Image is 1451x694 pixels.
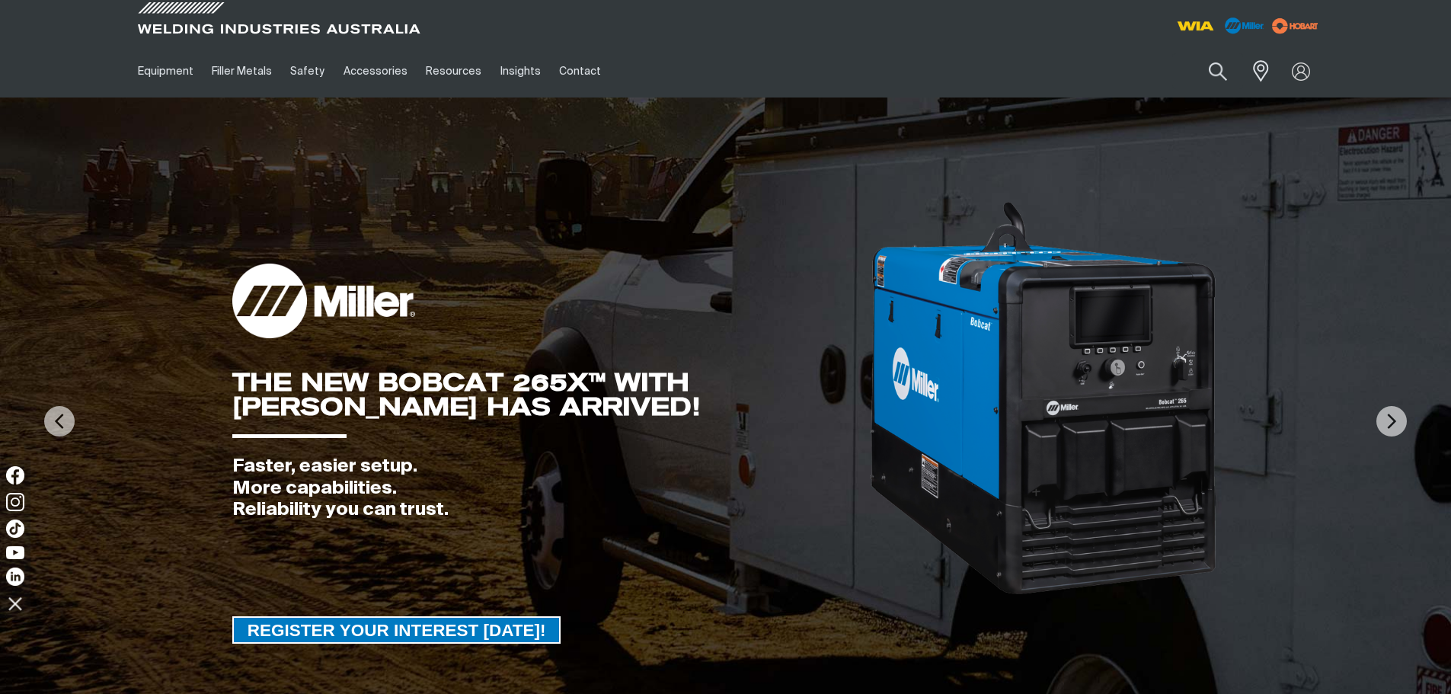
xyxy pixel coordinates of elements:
button: Search products [1192,53,1244,89]
a: Contact [550,45,610,98]
img: Instagram [6,493,24,511]
img: Facebook [6,466,24,485]
a: Resources [417,45,491,98]
img: miller [1267,14,1323,37]
div: Faster, easier setup. More capabilities. Reliability you can trust. [232,456,868,521]
img: LinkedIn [6,568,24,586]
a: REGISTER YOUR INTEREST TODAY! [232,616,561,644]
a: Filler Metals [203,45,281,98]
a: Safety [281,45,334,98]
img: PrevArrow [44,406,75,437]
input: Product name or item number... [1172,53,1243,89]
img: hide socials [2,590,28,616]
a: Accessories [334,45,417,98]
img: TikTok [6,520,24,538]
div: THE NEW BOBCAT 265X™ WITH [PERSON_NAME] HAS ARRIVED! [232,370,868,419]
nav: Main [129,45,1024,98]
a: Insights [491,45,549,98]
span: REGISTER YOUR INTEREST [DATE]! [234,616,560,644]
a: Equipment [129,45,203,98]
img: YouTube [6,546,24,559]
img: NextArrow [1376,406,1407,437]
